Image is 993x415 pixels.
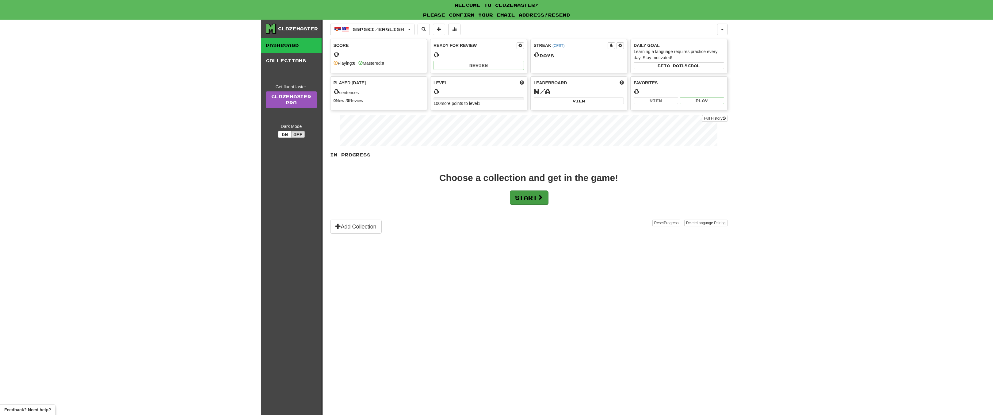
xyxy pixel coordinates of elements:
[353,27,404,32] span: Srpski / English
[266,123,317,129] div: Dark Mode
[652,220,680,226] button: ResetProgress
[634,97,678,104] button: View
[261,53,322,68] a: Collections
[634,88,724,95] div: 0
[548,12,570,17] a: Resend
[4,407,51,413] span: Open feedback widget
[667,63,688,68] span: a daily
[334,87,339,96] span: 0
[261,38,322,53] a: Dashboard
[439,173,618,183] div: Choose a collection and get in the game!
[266,84,317,90] div: Get fluent faster.
[353,61,355,66] strong: 0
[291,131,305,138] button: Off
[334,98,424,104] div: New / Review
[334,80,366,86] span: Played [DATE]
[697,221,725,225] span: Language Pairing
[534,87,551,96] span: N/A
[334,98,336,103] strong: 0
[520,80,524,86] span: Score more points to level up
[534,42,608,48] div: Streak
[448,24,460,35] button: More stats
[347,98,349,103] strong: 0
[620,80,624,86] span: This week in points, UTC
[634,48,724,61] div: Learning a language requires practice every day. Stay motivated!
[534,80,567,86] span: Leaderboard
[433,61,524,70] button: Review
[433,88,524,95] div: 0
[358,60,384,66] div: Mastered:
[634,62,724,69] button: Seta dailygoal
[334,88,424,96] div: sentences
[278,26,318,32] div: Clozemaster
[334,50,424,58] div: 0
[664,221,678,225] span: Progress
[266,91,317,108] a: ClozemasterPro
[534,51,624,59] div: Day s
[634,42,724,48] div: Daily Goal
[433,51,524,59] div: 0
[382,61,384,66] strong: 0
[433,80,447,86] span: Level
[702,115,727,122] button: Full History
[634,80,724,86] div: Favorites
[534,50,540,59] span: 0
[510,190,548,205] button: Start
[330,220,382,234] button: Add Collection
[278,131,292,138] button: On
[684,220,728,226] button: DeleteLanguage Pairing
[330,152,728,158] p: In Progress
[680,97,724,104] button: Play
[433,24,445,35] button: Add sentence to collection
[334,42,424,48] div: Score
[552,44,565,48] a: (CEST)
[534,98,624,104] button: View
[418,24,430,35] button: Search sentences
[330,24,414,35] button: Srpski/English
[433,42,517,48] div: Ready for Review
[433,100,524,106] div: 100 more points to level 1
[334,60,356,66] div: Playing:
